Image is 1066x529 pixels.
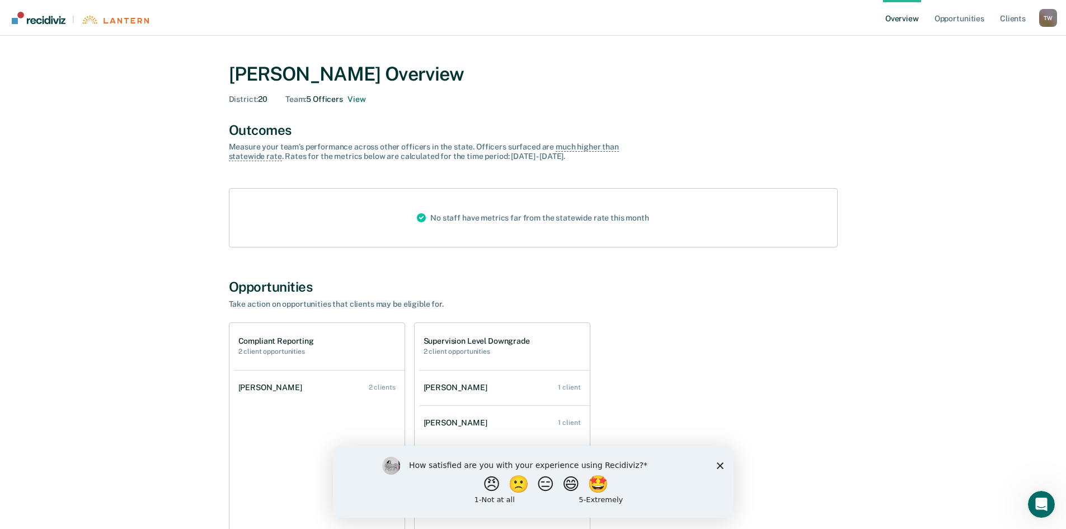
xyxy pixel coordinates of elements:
button: Profile dropdown button [1039,9,1057,27]
img: Recidiviz [12,12,65,24]
div: 1 client [558,383,580,391]
h2: 2 client opportunities [238,348,314,355]
div: T W [1039,9,1057,27]
span: | [65,15,81,24]
div: Outcomes [229,122,838,138]
div: [PERSON_NAME] [424,418,492,428]
div: Take action on opportunities that clients may be eligible for. [229,299,621,309]
img: Lantern [81,16,149,24]
div: [PERSON_NAME] Overview [229,63,838,86]
div: 1 client [558,419,580,427]
div: 2 clients [369,383,396,391]
span: Team : [285,95,306,104]
button: 5 officers on Tiffany Wallace's Team [347,95,365,104]
span: District : [229,95,259,104]
div: [PERSON_NAME] [424,383,492,392]
a: [PERSON_NAME] 2 clients [234,372,405,404]
span: much higher than statewide rate [229,142,619,161]
h1: Supervision Level Downgrade [424,336,530,346]
div: 5 Officers [285,95,365,104]
a: [PERSON_NAME] 1 client [419,372,590,404]
a: [PERSON_NAME] 1 client [419,407,590,439]
div: Measure your team’s performance across other officer s in the state. Officer s surfaced are . Rat... [229,142,621,161]
div: [PERSON_NAME] [238,383,307,392]
div: 20 [229,95,268,104]
h1: Compliant Reporting [238,336,314,346]
h2: 2 client opportunities [424,348,530,355]
iframe: Survey by Kim from Recidiviz [333,446,734,518]
iframe: Intercom live chat [1028,491,1055,518]
div: Opportunities [229,279,838,295]
div: No staff have metrics far from the statewide rate this month [408,189,658,247]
